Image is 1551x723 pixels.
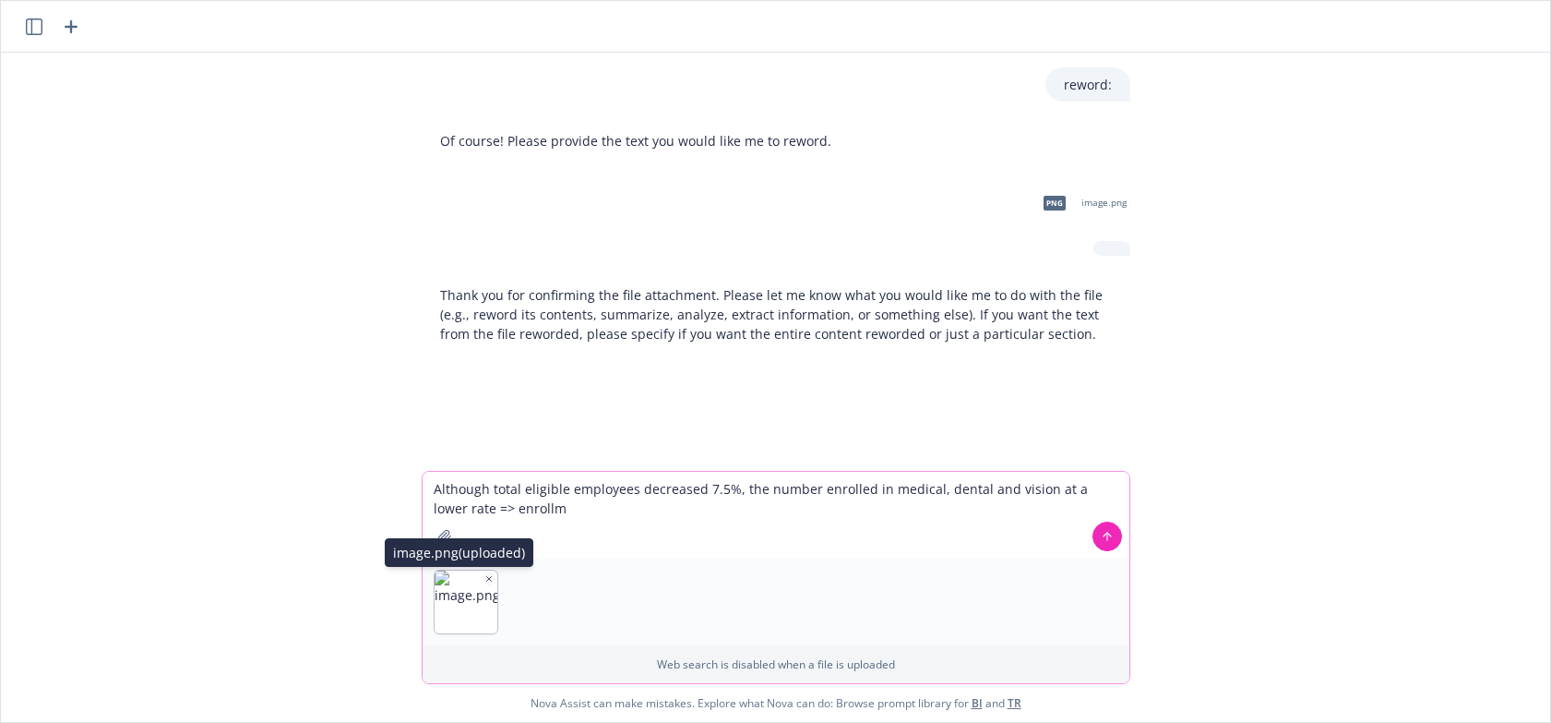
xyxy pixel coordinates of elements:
p: Of course! Please provide the text you would like me to reword. [440,131,831,151]
p: Web search is disabled when a file is uploaded [434,657,1118,672]
a: BI [972,695,983,711]
p: Thank you for confirming the file attachment. Please let me know what you would like me to do wit... [440,285,1112,343]
span: Nova Assist can make mistakes. Explore what Nova can do: Browse prompt library for and [8,684,1543,722]
p: reword: [1064,75,1112,94]
a: TR [1008,695,1021,711]
div: pngimage.png [1032,180,1130,226]
textarea: Although total eligible employees decreased 7.5%, the number enrolled in medical, dental and visi... [423,472,1129,559]
span: image.png [1081,197,1127,209]
img: image.png [435,571,497,633]
span: png [1044,196,1066,210]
